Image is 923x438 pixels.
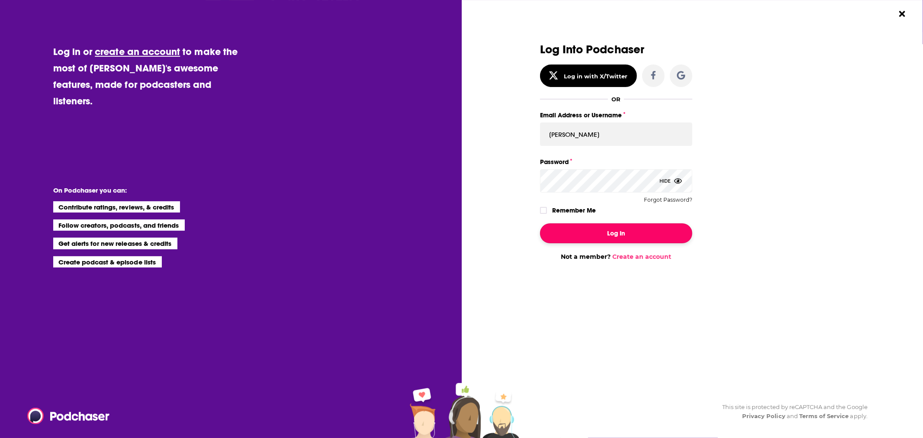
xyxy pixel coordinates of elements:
[27,408,110,424] img: Podchaser - Follow, Share and Rate Podcasts
[540,156,692,167] label: Password
[894,6,910,22] button: Close Button
[53,201,180,213] li: Contribute ratings, reviews, & credits
[27,408,103,424] a: Podchaser - Follow, Share and Rate Podcasts
[644,197,692,203] button: Forgot Password?
[553,205,596,216] label: Remember Me
[540,109,692,121] label: Email Address or Username
[540,253,692,261] div: Not a member?
[564,73,627,80] div: Log in with X/Twitter
[540,43,692,56] h3: Log Into Podchaser
[53,186,226,194] li: On Podchaser you can:
[540,64,637,87] button: Log in with X/Twitter
[715,403,868,421] div: This site is protected by reCAPTCHA and the Google and apply.
[742,412,785,419] a: Privacy Policy
[53,256,162,267] li: Create podcast & episode lists
[799,412,849,419] a: Terms of Service
[659,169,682,193] div: Hide
[612,253,671,261] a: Create an account
[540,122,692,146] input: Email Address or Username
[611,96,621,103] div: OR
[540,223,692,243] button: Log In
[95,45,180,58] a: create an account
[53,238,177,249] li: Get alerts for new releases & credits
[53,219,185,231] li: Follow creators, podcasts, and friends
